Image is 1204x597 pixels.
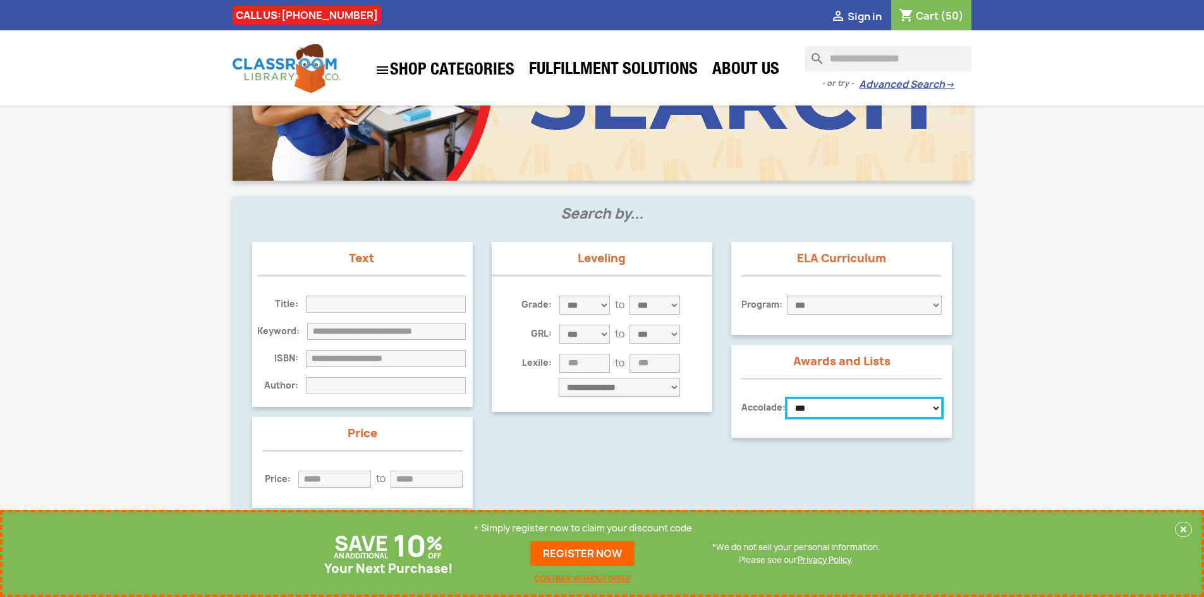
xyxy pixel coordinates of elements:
[375,63,390,78] i: 
[615,357,624,370] p: to
[615,299,624,311] p: to
[233,44,340,93] img: Classroom Library Company
[376,473,386,485] p: to
[859,78,954,91] a: Advanced Search→
[262,474,299,485] h6: Price:
[257,252,466,265] p: Text
[257,326,307,337] h6: Keyword:
[899,9,964,23] a: Shopping cart link containing 50 product(s)
[514,358,559,368] h6: Lexile:
[822,77,859,90] span: - or try -
[899,9,914,24] i: shopping_cart
[706,58,786,83] a: About Us
[523,58,704,83] a: Fulfillment Solutions
[848,9,882,23] span: Sign in
[741,299,787,310] h6: Program:
[281,8,378,22] a: [PHONE_NUMBER]
[257,299,307,310] h6: Title:
[257,353,307,364] h6: ISBN:
[243,206,962,236] h1: Search by...
[233,6,381,25] div: CALL US:
[514,329,559,339] h6: GRL:
[805,46,820,61] i: search
[916,9,939,23] span: Cart
[514,299,559,310] h6: Grade:
[262,427,463,440] p: Price
[830,9,882,23] a:  Sign in
[492,252,712,265] p: Leveling
[741,252,942,265] p: ELA Curriculum
[368,56,521,84] a: SHOP CATEGORIES
[615,328,624,341] p: to
[741,355,942,368] p: Awards and Lists
[830,9,846,25] i: 
[945,78,954,91] span: →
[940,9,964,23] span: (50)
[741,402,787,413] h6: Accolade:
[257,380,307,391] h6: Author:
[805,46,971,71] input: Search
